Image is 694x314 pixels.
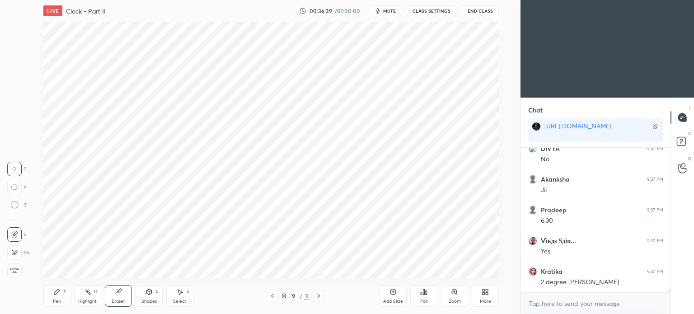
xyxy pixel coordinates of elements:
[7,245,30,260] div: E
[78,299,97,304] div: Highlight
[289,293,298,299] div: 9
[480,299,491,304] div: More
[304,292,309,300] div: 9
[688,155,691,162] p: G
[521,98,550,122] p: Chat
[53,299,61,304] div: Pen
[420,299,427,304] div: Poll
[688,130,691,137] p: D
[112,299,125,304] div: Eraser
[449,299,461,304] div: Zoom
[8,267,21,274] span: Erase all
[300,293,302,299] div: /
[66,7,106,15] h4: Clock - Part II
[407,5,456,16] button: CLASS SETTINGS
[7,180,27,194] div: X
[7,198,27,212] div: Z
[43,5,62,16] div: LIVE
[544,122,611,130] a: [URL][DOMAIN_NAME]
[64,289,66,294] div: P
[369,5,401,16] button: mute
[141,299,157,304] div: Shapes
[521,148,671,292] div: grid
[156,289,159,294] div: L
[7,162,27,176] div: C
[173,299,186,304] div: Select
[462,5,499,16] button: End Class
[532,122,541,131] img: a66458c536b8458bbb59fb65c32c454b.jpg
[383,8,396,14] span: mute
[383,299,403,304] div: Add Slide
[187,289,189,294] div: S
[94,289,97,294] div: H
[7,227,26,242] div: E
[689,105,691,112] p: T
